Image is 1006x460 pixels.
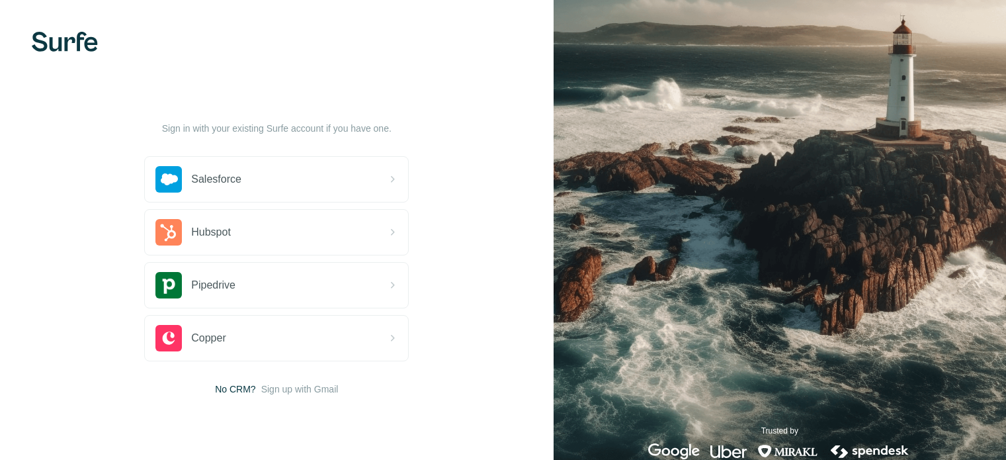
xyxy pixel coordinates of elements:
img: Surfe's logo [32,32,98,52]
img: uber's logo [710,443,747,459]
img: google's logo [648,443,700,459]
img: copper's logo [155,325,182,351]
button: Sign up with Gmail [261,383,339,396]
img: pipedrive's logo [155,272,182,299]
img: hubspot's logo [155,219,182,246]
p: Sign in with your existing Surfe account if you have one. [162,122,392,135]
img: spendesk's logo [829,443,911,459]
h1: Let’s get started! [144,95,409,116]
span: Copper [191,330,226,346]
span: Pipedrive [191,277,235,293]
span: Salesforce [191,171,241,187]
img: mirakl's logo [757,443,818,459]
span: Hubspot [191,224,231,240]
p: Trusted by [761,425,798,437]
img: salesforce's logo [155,166,182,193]
span: No CRM? [215,383,255,396]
